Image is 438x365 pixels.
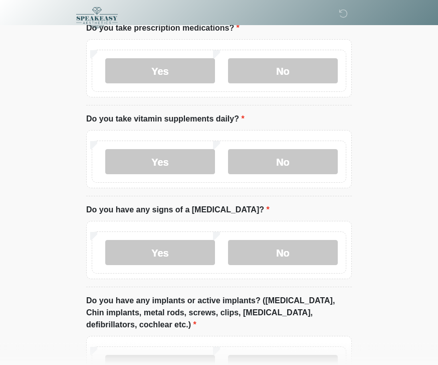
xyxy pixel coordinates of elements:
[228,150,338,175] label: No
[228,240,338,266] label: No
[86,295,352,331] label: Do you have any implants or active implants? ([MEDICAL_DATA], Chin implants, metal rods, screws, ...
[86,113,245,126] label: Do you take vitamin supplements daily?
[105,150,215,175] label: Yes
[86,204,270,216] label: Do you have any signs of a [MEDICAL_DATA]?
[228,59,338,84] label: No
[105,59,215,84] label: Yes
[76,8,118,30] img: Speakeasy Aesthetics GFE Logo
[105,240,215,266] label: Yes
